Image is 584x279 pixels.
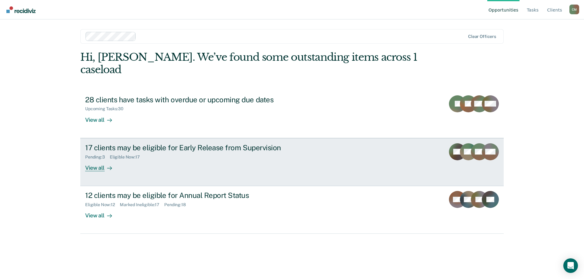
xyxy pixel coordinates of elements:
[85,143,299,152] div: 17 clients may be eligible for Early Release from Supervision
[468,34,496,39] div: Clear officers
[80,138,504,186] a: 17 clients may be eligible for Early Release from SupervisionPending:3Eligible Now:17View all
[563,258,578,273] div: Open Intercom Messenger
[164,202,191,207] div: Pending : 18
[120,202,164,207] div: Marked Ineligible : 17
[85,106,128,111] div: Upcoming Tasks : 30
[85,95,299,104] div: 28 clients have tasks with overdue or upcoming due dates
[569,5,579,14] div: C M
[85,159,119,171] div: View all
[85,207,119,219] div: View all
[80,90,504,138] a: 28 clients have tasks with overdue or upcoming due datesUpcoming Tasks:30View all
[80,186,504,234] a: 12 clients may be eligible for Annual Report StatusEligible Now:12Marked Ineligible:17Pending:18V...
[6,6,36,13] img: Recidiviz
[569,5,579,14] button: Profile dropdown button
[85,191,299,200] div: 12 clients may be eligible for Annual Report Status
[80,51,419,76] div: Hi, [PERSON_NAME]. We’ve found some outstanding items across 1 caseload
[85,155,110,160] div: Pending : 3
[85,111,119,123] div: View all
[85,202,120,207] div: Eligible Now : 12
[110,155,145,160] div: Eligible Now : 17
